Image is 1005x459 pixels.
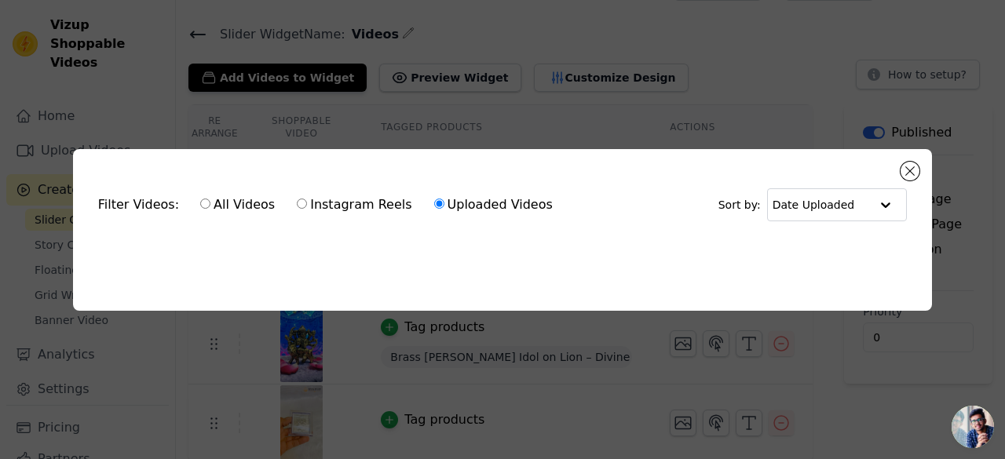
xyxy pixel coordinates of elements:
button: Close modal [901,162,919,180]
label: Uploaded Videos [433,195,554,215]
label: Instagram Reels [296,195,412,215]
div: Filter Videos: [98,187,561,223]
label: All Videos [199,195,276,215]
a: Open chat [952,406,994,448]
div: Sort by: [718,188,908,221]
